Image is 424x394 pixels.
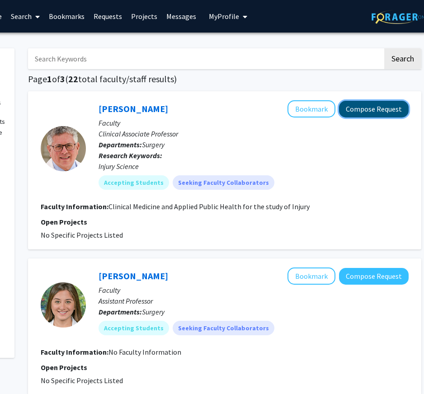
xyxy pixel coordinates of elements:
button: Search [384,48,421,69]
a: Bookmarks [44,0,89,32]
a: [PERSON_NAME] [99,103,168,114]
p: Faculty [99,117,409,128]
p: Open Projects [41,216,409,227]
a: Projects [127,0,162,32]
p: Open Projects [41,362,409,373]
p: Clinical Associate Professor [99,128,409,139]
span: 3 [60,73,65,84]
span: No Specific Projects Listed [41,230,123,239]
button: Add Talar Tatarian to Bookmarks [287,267,335,285]
mat-chip: Seeking Faculty Collaborators [173,175,274,190]
b: Faculty Information: [41,347,108,356]
h1: Page of ( total faculty/staff results) [28,74,421,84]
span: My Profile [209,12,239,21]
button: Compose Request to Talar Tatarian [339,268,409,285]
input: Search Keywords [28,48,383,69]
p: Assistant Professor [99,295,409,306]
button: Add Stanton Miller to Bookmarks [287,100,335,117]
div: Injury Science [99,161,409,172]
span: Surgery [142,307,165,316]
span: No Faculty Information [108,347,181,356]
iframe: Chat [7,353,38,387]
span: 1 [47,73,52,84]
a: [PERSON_NAME] [99,270,168,281]
mat-chip: Accepting Students [99,175,169,190]
a: Search [6,0,44,32]
span: 22 [68,73,78,84]
b: Departments: [99,140,142,149]
mat-chip: Accepting Students [99,321,169,335]
b: Departments: [99,307,142,316]
span: Surgery [142,140,165,149]
b: Research Keywords: [99,151,162,160]
fg-read-more: Clinical Medicine and Applied Public Health for the study of Injury [108,202,310,211]
a: Messages [162,0,201,32]
span: No Specific Projects Listed [41,376,123,385]
mat-chip: Seeking Faculty Collaborators [173,321,274,335]
a: Requests [89,0,127,32]
b: Faculty Information: [41,202,108,211]
p: Faculty [99,285,409,295]
button: Compose Request to Stanton Miller [339,101,409,117]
